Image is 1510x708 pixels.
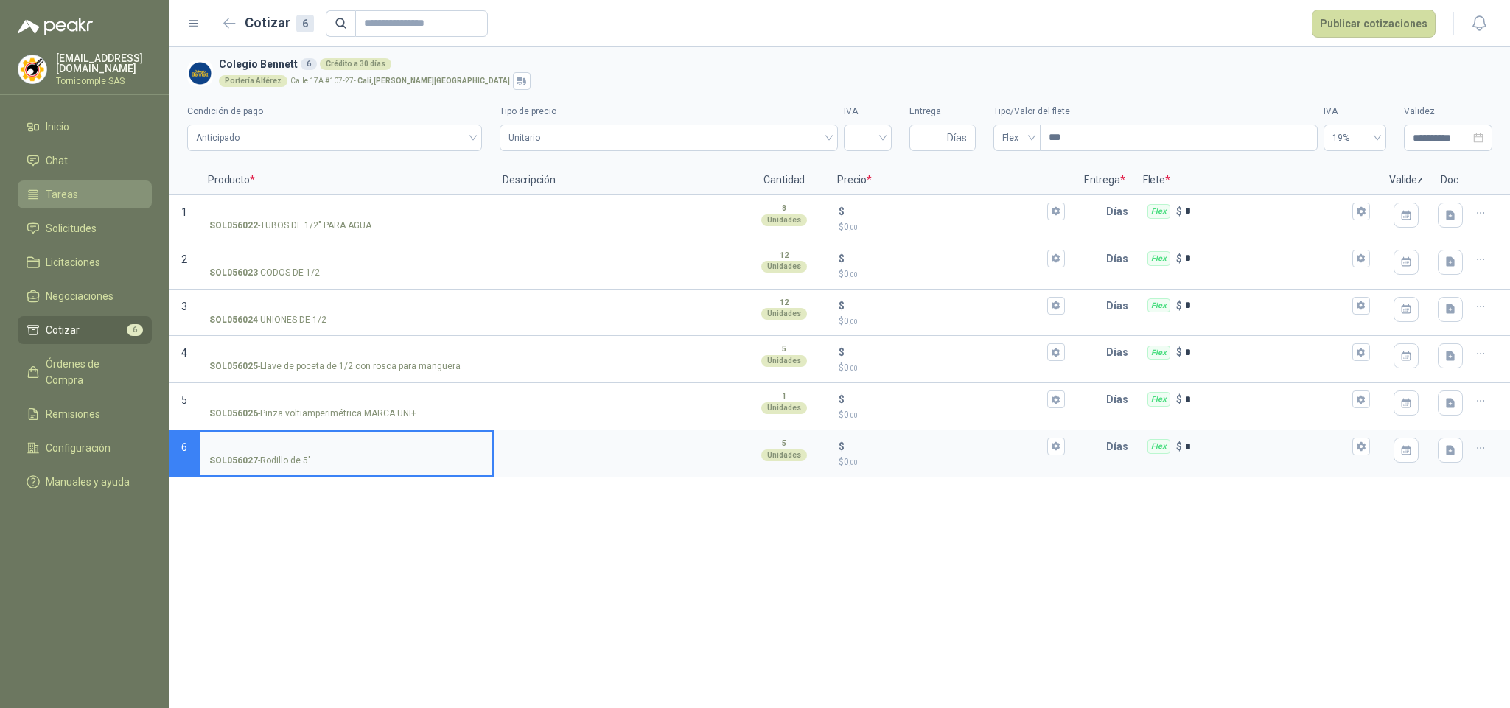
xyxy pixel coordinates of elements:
[209,407,416,421] p: - Pinza voltiamperimétrica MARCA UNI+
[1185,394,1349,405] input: Flex $
[46,440,111,456] span: Configuración
[761,214,807,226] div: Unidades
[56,53,152,74] p: [EMAIL_ADDRESS][DOMAIN_NAME]
[18,282,152,310] a: Negociaciones
[1106,244,1134,273] p: Días
[1147,298,1170,313] div: Flex
[18,180,152,208] a: Tareas
[1176,298,1182,314] p: $
[209,301,483,312] input: SOL056024-UNIONES DE 1/2
[1176,438,1182,455] p: $
[18,316,152,344] a: Cotizar6
[357,77,510,85] strong: Cali , [PERSON_NAME][GEOGRAPHIC_DATA]
[1106,385,1134,414] p: Días
[1147,392,1170,407] div: Flex
[1147,346,1170,360] div: Flex
[209,253,483,264] input: SOL056023-CODOS DE 1/2
[782,203,786,214] p: 8
[839,315,1064,329] p: $
[1176,250,1182,267] p: $
[1047,390,1065,408] button: $$0,00
[196,127,473,149] span: Anticipado
[1352,203,1370,220] button: Flex $
[209,206,483,217] input: SOL056022-TUBOS DE 1/2" PARA AGUA
[782,438,786,449] p: 5
[1047,343,1065,361] button: $$0,00
[1185,300,1349,311] input: Flex $
[209,360,258,374] strong: SOL056025
[18,55,46,83] img: Company Logo
[839,220,1064,234] p: $
[56,77,152,85] p: Tornicomple SAS
[301,58,317,70] div: 6
[947,125,967,150] span: Días
[46,119,69,135] span: Inicio
[1134,166,1380,195] p: Flete
[46,254,100,270] span: Licitaciones
[849,411,858,419] span: ,00
[847,441,1044,452] input: $$0,00
[1047,297,1065,315] button: $$0,00
[508,127,830,149] span: Unitario
[18,350,152,394] a: Órdenes de Compra
[780,250,789,262] p: 12
[46,356,138,388] span: Órdenes de Compra
[1106,337,1134,367] p: Días
[18,434,152,462] a: Configuración
[1352,438,1370,455] button: Flex $
[46,474,130,490] span: Manuales y ayuda
[1185,347,1349,358] input: Flex $
[844,410,858,420] span: 0
[849,270,858,278] span: ,00
[1185,441,1349,452] input: Flex $
[839,344,845,360] p: $
[1176,391,1182,407] p: $
[320,58,391,70] div: Crédito a 30 días
[1352,297,1370,315] button: Flex $
[18,400,152,428] a: Remisiones
[1185,253,1349,264] input: Flex $
[209,219,258,233] strong: SOL056022
[181,206,187,218] span: 1
[1047,203,1065,220] button: $$0,00
[18,147,152,175] a: Chat
[839,203,845,220] p: $
[761,308,807,320] div: Unidades
[1312,10,1436,38] button: Publicar cotizaciones
[494,166,740,195] p: Descripción
[500,105,839,119] label: Tipo de precio
[209,219,371,233] p: - TUBOS DE 1/2" PARA AGUA
[219,56,1486,72] h3: Colegio Bennett
[1176,344,1182,360] p: $
[18,113,152,141] a: Inicio
[847,253,1044,264] input: $$0,00
[209,454,311,468] p: - Rodillo de 5"
[187,105,482,119] label: Condición de pago
[46,288,113,304] span: Negociaciones
[1147,204,1170,219] div: Flex
[1075,166,1134,195] p: Entrega
[1332,127,1377,149] span: 19%
[1002,127,1032,149] span: Flex
[209,266,258,280] strong: SOL056023
[209,313,326,327] p: - UNIONES DE 1/2
[761,402,807,414] div: Unidades
[849,364,858,372] span: ,00
[761,355,807,367] div: Unidades
[849,223,858,231] span: ,00
[181,441,187,453] span: 6
[46,186,78,203] span: Tareas
[209,360,461,374] p: - Llave de poceta de 1/2 con rosca para manguera
[839,250,845,267] p: $
[844,105,892,119] label: IVA
[782,343,786,355] p: 5
[844,457,858,467] span: 0
[849,458,858,466] span: ,00
[1047,250,1065,267] button: $$0,00
[1352,343,1370,361] button: Flex $
[46,406,100,422] span: Remisiones
[993,105,1318,119] label: Tipo/Valor del flete
[209,441,483,452] input: SOL056027-Rodillo de 5"
[844,269,858,279] span: 0
[1106,432,1134,461] p: Días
